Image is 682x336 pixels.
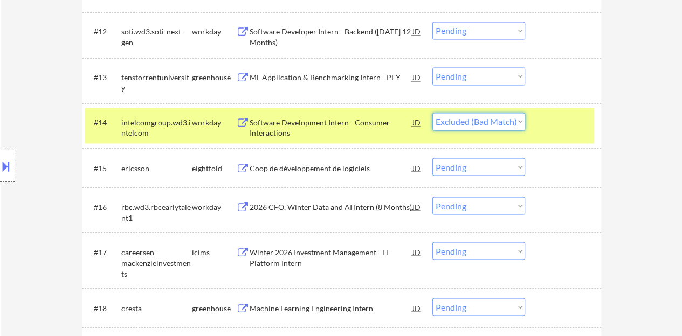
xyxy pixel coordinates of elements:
div: workday [192,117,236,128]
div: JD [411,242,422,261]
div: ML Application & Benchmarking Intern - PEY [250,72,412,83]
div: Winter 2026 Investment Management - FI-Platform Intern [250,247,412,268]
div: Coop de développement de logiciels [250,163,412,173]
div: #12 [94,26,113,37]
div: workday [192,26,236,37]
div: cresta [121,303,192,313]
div: greenhouse [192,72,236,83]
div: JD [411,67,422,87]
div: Machine Learning Engineering Intern [250,303,412,313]
div: Software Developer Intern - Backend ([DATE] 12 Months) [250,26,412,47]
div: JD [411,113,422,132]
div: JD [411,158,422,177]
div: greenhouse [192,303,236,313]
div: soti.wd3.soti-next-gen [121,26,192,47]
div: JD [411,197,422,216]
div: icims [192,247,236,257]
div: JD [411,22,422,41]
div: workday [192,201,236,212]
div: Software Development Intern - Consumer Interactions [250,117,412,138]
div: JD [411,298,422,317]
div: #18 [94,303,113,313]
div: 2026 CFO, Winter Data and AI Intern (8 Months) [250,201,412,212]
div: eightfold [192,163,236,173]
